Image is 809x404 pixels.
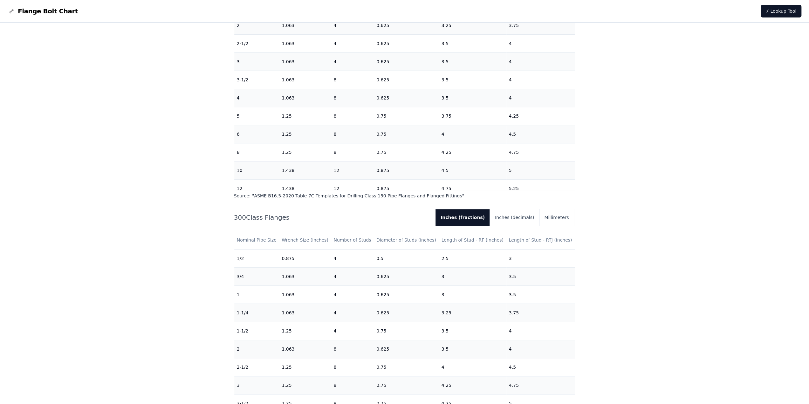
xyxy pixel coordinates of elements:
td: 0.625 [374,53,439,71]
td: 1 [234,285,279,304]
th: Diameter of Studs (inches) [374,231,439,249]
td: 1.063 [279,267,331,285]
td: 8 [331,143,374,161]
td: 4 [439,125,506,143]
td: 0.625 [374,35,439,53]
td: 2 [234,17,279,35]
td: 2.5 [439,249,506,267]
td: 3 [234,376,279,394]
td: 1.25 [279,125,331,143]
td: 4 [439,358,506,376]
td: 4.75 [506,376,575,394]
td: 3 [234,53,279,71]
td: 0.75 [374,107,439,125]
td: 3 [439,267,506,285]
td: 1/2 [234,249,279,267]
td: 3-1/2 [234,71,279,89]
td: 3.75 [506,304,575,322]
td: 4 [506,89,575,107]
td: 3.5 [439,89,506,107]
td: 1.063 [279,53,331,71]
td: 1.25 [279,107,331,125]
td: 3 [506,249,575,267]
td: 0.625 [374,89,439,107]
td: 8 [331,107,374,125]
td: 4 [506,71,575,89]
td: 4 [234,89,279,107]
th: Wrench Size (inches) [279,231,331,249]
td: 12 [234,180,279,198]
td: 0.75 [374,125,439,143]
td: 4 [331,249,374,267]
td: 12 [331,180,374,198]
span: Flange Bolt Chart [18,7,78,16]
td: 3.25 [439,17,506,35]
p: Source: " ASME B16.5-2020 Table 7C Templates for Drilling Class 150 Pipe Flanges and Flanged Fitt... [234,193,575,199]
a: ⚡ Lookup Tool [761,5,801,17]
td: 5 [506,161,575,180]
td: 3.5 [439,35,506,53]
img: Flange Bolt Chart Logo [8,7,15,15]
td: 8 [234,143,279,161]
td: 3/4 [234,267,279,285]
td: 0.625 [374,71,439,89]
td: 4 [506,53,575,71]
th: Number of Studs [331,231,374,249]
td: 3.5 [506,267,575,285]
td: 4 [506,322,575,340]
td: 3.5 [439,53,506,71]
td: 4 [331,285,374,304]
td: 0.75 [374,143,439,161]
td: 2-1/2 [234,35,279,53]
td: 1.063 [279,340,331,358]
td: 2 [234,340,279,358]
td: 1.063 [279,285,331,304]
td: 0.625 [374,304,439,322]
td: 4.25 [439,376,506,394]
td: 0.75 [374,376,439,394]
td: 0.5 [374,249,439,267]
td: 4 [331,267,374,285]
td: 4 [331,304,374,322]
td: 4 [506,35,575,53]
td: 4.5 [439,161,506,180]
button: Inches (fractions) [435,209,490,226]
td: 8 [331,125,374,143]
td: 10 [234,161,279,180]
td: 4 [331,53,374,71]
td: 4.75 [506,143,575,161]
td: 3.5 [439,71,506,89]
td: 1.063 [279,304,331,322]
td: 4.25 [439,143,506,161]
td: 3.5 [439,340,506,358]
td: 0.875 [279,249,331,267]
td: 1.25 [279,358,331,376]
td: 1.063 [279,17,331,35]
td: 4.25 [506,107,575,125]
td: 8 [331,71,374,89]
td: 0.875 [374,180,439,198]
a: Flange Bolt Chart LogoFlange Bolt Chart [8,7,78,16]
td: 12 [331,161,374,180]
td: 1.063 [279,35,331,53]
td: 1.25 [279,322,331,340]
td: 4 [331,35,374,53]
td: 2-1/2 [234,358,279,376]
td: 3.25 [439,304,506,322]
td: 1.063 [279,89,331,107]
td: 8 [331,89,374,107]
td: 0.75 [374,322,439,340]
td: 3.75 [506,17,575,35]
td: 1.063 [279,71,331,89]
td: 8 [331,340,374,358]
td: 3.5 [506,285,575,304]
td: 5.25 [506,180,575,198]
th: Nominal Pipe Size [234,231,279,249]
td: 0.875 [374,161,439,180]
td: 1.438 [279,180,331,198]
td: 8 [331,376,374,394]
td: 4.5 [506,358,575,376]
h2: 300 Class Flanges [234,213,430,222]
td: 1.25 [279,376,331,394]
td: 4.5 [506,125,575,143]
